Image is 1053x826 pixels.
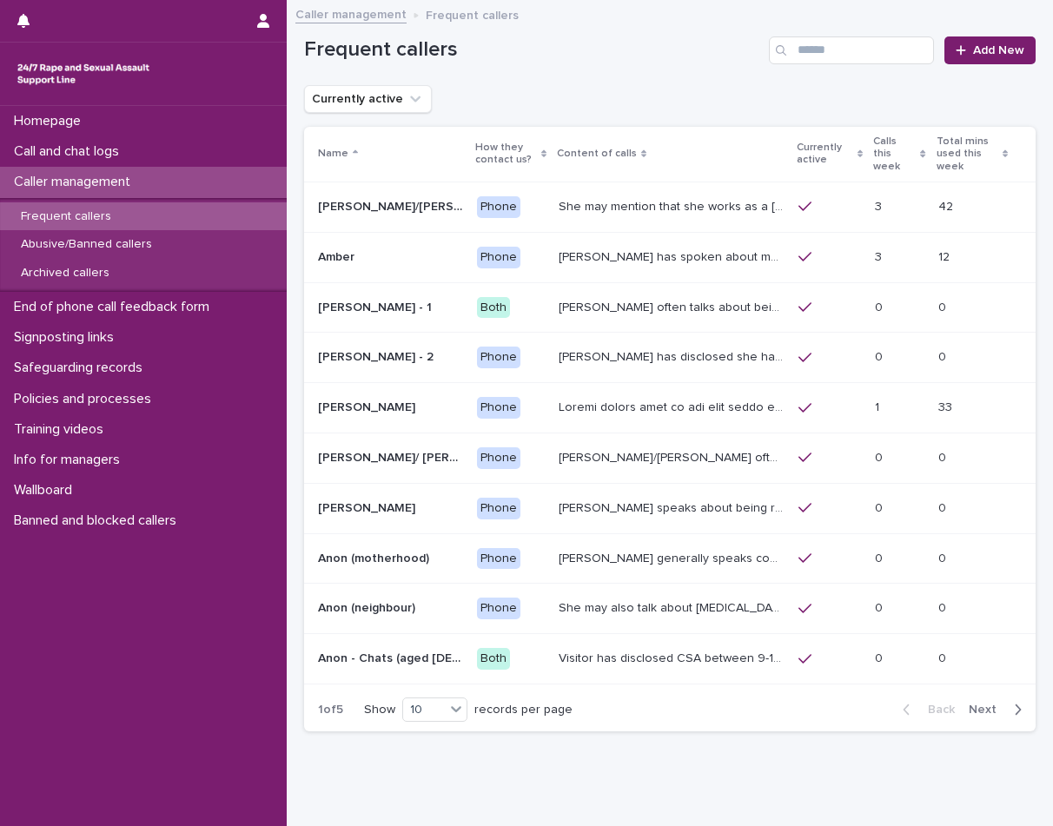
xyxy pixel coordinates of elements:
[7,237,166,252] p: Abusive/Banned callers
[944,36,1036,64] a: Add New
[426,4,519,23] p: Frequent callers
[477,498,520,519] div: Phone
[304,37,762,63] h1: Frequent callers
[318,397,419,415] p: [PERSON_NAME]
[559,548,788,566] p: Caller generally speaks conversationally about many different things in her life and rarely speak...
[304,182,1036,232] tr: [PERSON_NAME]/[PERSON_NAME] (Anon/'I don't know'/'I can't remember')[PERSON_NAME]/[PERSON_NAME] (...
[797,138,853,170] p: Currently active
[875,297,886,315] p: 0
[875,648,886,666] p: 0
[304,85,432,113] button: Currently active
[559,347,788,365] p: Amy has disclosed she has survived two rapes, one in the UK and the other in Australia in 2013. S...
[318,297,435,315] p: [PERSON_NAME] - 1
[318,247,358,265] p: Amber
[875,347,886,365] p: 0
[557,144,637,163] p: Content of calls
[318,196,467,215] p: Abbie/Emily (Anon/'I don't know'/'I can't remember')
[938,447,950,466] p: 0
[969,704,1007,716] span: Next
[559,598,788,616] p: She may also talk about child sexual abuse and about currently being physically disabled. She has...
[875,247,885,265] p: 3
[364,703,395,717] p: Show
[559,247,788,265] p: Amber has spoken about multiple experiences of sexual abuse. Amber told us she is now 18 (as of 0...
[875,196,885,215] p: 3
[7,512,190,529] p: Banned and blocked callers
[873,132,916,176] p: Calls this week
[7,360,156,376] p: Safeguarding records
[304,483,1036,533] tr: [PERSON_NAME][PERSON_NAME] Phone[PERSON_NAME] speaks about being raped and abused by the police a...
[938,347,950,365] p: 0
[304,232,1036,282] tr: AmberAmber Phone[PERSON_NAME] has spoken about multiple experiences of [MEDICAL_DATA]. [PERSON_NA...
[304,383,1036,433] tr: [PERSON_NAME][PERSON_NAME] PhoneLoremi dolors amet co adi elit seddo eiu tempor in u labor et dol...
[318,548,433,566] p: Anon (motherhood)
[7,482,86,499] p: Wallboard
[938,297,950,315] p: 0
[7,421,117,438] p: Training videos
[304,333,1036,383] tr: [PERSON_NAME] - 2[PERSON_NAME] - 2 Phone[PERSON_NAME] has disclosed she has survived two rapes, o...
[295,3,407,23] a: Caller management
[7,266,123,281] p: Archived callers
[477,548,520,570] div: Phone
[475,138,537,170] p: How they contact us?
[304,282,1036,333] tr: [PERSON_NAME] - 1[PERSON_NAME] - 1 Both[PERSON_NAME] often talks about being raped a night before...
[403,701,445,719] div: 10
[559,196,788,215] p: She may mention that she works as a Nanny, looking after two children. Abbie / Emily has let us k...
[318,347,437,365] p: [PERSON_NAME] - 2
[7,329,128,346] p: Signposting links
[769,36,934,64] input: Search
[474,703,573,717] p: records per page
[318,598,419,616] p: Anon (neighbour)
[938,397,956,415] p: 33
[477,247,520,268] div: Phone
[917,704,955,716] span: Back
[938,247,953,265] p: 12
[304,634,1036,684] tr: Anon - Chats (aged [DEMOGRAPHIC_DATA])Anon - Chats (aged [DEMOGRAPHIC_DATA]) BothVisitor has disc...
[318,447,467,466] p: [PERSON_NAME]/ [PERSON_NAME]
[304,584,1036,634] tr: Anon (neighbour)Anon (neighbour) PhoneShe may also talk about [MEDICAL_DATA] and about currently ...
[477,447,520,469] div: Phone
[938,648,950,666] p: 0
[7,174,144,190] p: Caller management
[938,498,950,516] p: 0
[875,598,886,616] p: 0
[7,299,223,315] p: End of phone call feedback form
[477,598,520,619] div: Phone
[889,702,962,717] button: Back
[14,56,153,91] img: rhQMoQhaT3yELyF149Cw
[559,648,788,666] p: Visitor has disclosed CSA between 9-12 years of age involving brother in law who lifted them out ...
[938,548,950,566] p: 0
[304,689,357,731] p: 1 of 5
[962,702,1036,717] button: Next
[937,132,998,176] p: Total mins used this week
[875,397,883,415] p: 1
[477,347,520,368] div: Phone
[304,533,1036,584] tr: Anon (motherhood)Anon (motherhood) Phone[PERSON_NAME] generally speaks conversationally about man...
[875,498,886,516] p: 0
[477,297,510,319] div: Both
[318,648,467,666] p: Anon - Chats (aged 16 -17)
[973,44,1024,56] span: Add New
[477,648,510,670] div: Both
[318,144,348,163] p: Name
[875,548,886,566] p: 0
[477,397,520,419] div: Phone
[559,498,788,516] p: Caller speaks about being raped and abused by the police and her ex-husband of 20 years. She has ...
[559,447,788,466] p: Anna/Emma often talks about being raped at gunpoint at the age of 13/14 by her ex-partner, aged 1...
[875,447,886,466] p: 0
[7,209,125,224] p: Frequent callers
[559,397,788,415] p: Andrew shared that he has been raped and beaten by a group of men in or near his home twice withi...
[304,433,1036,483] tr: [PERSON_NAME]/ [PERSON_NAME][PERSON_NAME]/ [PERSON_NAME] Phone[PERSON_NAME]/[PERSON_NAME] often t...
[7,113,95,129] p: Homepage
[477,196,520,218] div: Phone
[938,598,950,616] p: 0
[938,196,957,215] p: 42
[7,391,165,407] p: Policies and processes
[559,297,788,315] p: Amy often talks about being raped a night before or 2 weeks ago or a month ago. She also makes re...
[318,498,419,516] p: [PERSON_NAME]
[7,452,134,468] p: Info for managers
[7,143,133,160] p: Call and chat logs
